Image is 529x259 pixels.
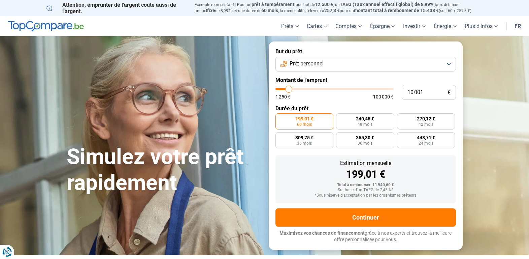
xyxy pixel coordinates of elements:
[281,161,451,166] div: Estimation mensuelle
[261,8,278,13] span: 60 mois
[252,2,294,7] span: prêt à tempérament
[207,8,215,13] span: fixe
[358,141,372,145] span: 30 mois
[195,2,483,14] p: Exemple représentatif : Pour un tous but de , un (taux débiteur annuel de 8,99%) et une durée de ...
[461,16,502,36] a: Plus d'infos
[8,21,84,32] img: TopCompare
[275,94,291,99] span: 1 250 €
[315,2,333,7] span: 12.500 €
[295,135,313,140] span: 309,75 €
[281,183,451,188] div: Total à rembourser: 11 940,60 €
[331,16,366,36] a: Comptes
[399,16,430,36] a: Investir
[281,169,451,179] div: 199,01 €
[297,122,312,126] span: 60 mois
[297,141,312,145] span: 36 mois
[67,144,261,196] h1: Simulez votre prêt rapidement
[354,8,439,13] span: montant total à rembourser de 15.438 €
[510,16,525,36] a: fr
[419,122,433,126] span: 42 mois
[290,60,324,67] span: Prêt personnel
[340,2,433,7] span: TAEG (Taux annuel effectif global) de 8,99%
[430,16,461,36] a: Énergie
[275,208,456,227] button: Continuer
[366,16,399,36] a: Épargne
[356,135,374,140] span: 365,30 €
[281,193,451,198] div: *Sous réserve d'acceptation par les organismes prêteurs
[356,116,374,121] span: 240,45 €
[373,94,394,99] span: 100 000 €
[358,122,372,126] span: 48 mois
[277,16,303,36] a: Prêts
[46,2,187,15] p: Attention, emprunter de l'argent coûte aussi de l'argent.
[303,16,331,36] a: Cartes
[281,188,451,193] div: Sur base d'un TAEG de 7,45 %*
[275,105,456,112] label: Durée du prêt
[419,141,433,145] span: 24 mois
[417,116,435,121] span: 270,12 €
[295,116,313,121] span: 199,01 €
[417,135,435,140] span: 448,71 €
[275,48,456,55] label: But du prêt
[448,90,451,95] span: €
[324,8,340,13] span: 257,3 €
[275,230,456,243] p: grâce à nos experts et trouvez la meilleure offre personnalisée pour vous.
[275,77,456,83] label: Montant de l'emprunt
[275,57,456,71] button: Prêt personnel
[279,230,365,236] span: Maximisez vos chances de financement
